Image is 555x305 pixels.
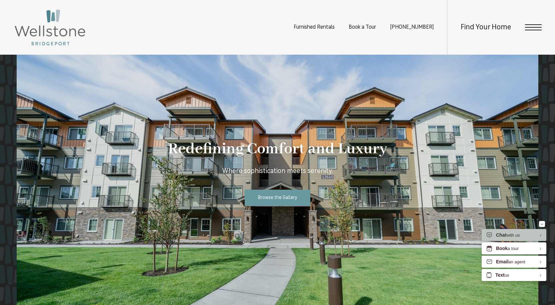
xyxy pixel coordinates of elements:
[245,190,311,206] a: Browse the Gallery
[294,25,335,30] a: Furnished Rentals
[461,24,511,31] a: Find Your Home
[13,8,87,47] img: Wellstone
[258,195,297,200] span: Browse the Gallery
[390,25,434,30] a: Call Us at (253) 642-8681
[168,137,387,162] p: Redefining Comfort and Luxury
[525,24,542,30] button: Open Menu
[390,25,434,30] span: [PHONE_NUMBER]
[222,166,333,176] p: Where sophistication meets serenity.
[349,25,376,30] a: Book a Tour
